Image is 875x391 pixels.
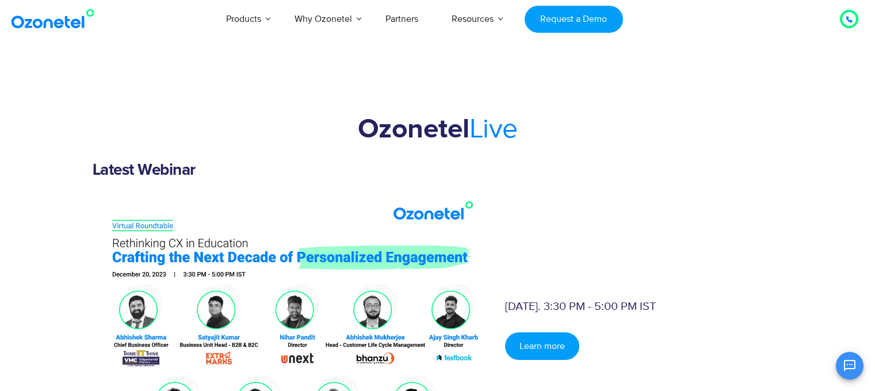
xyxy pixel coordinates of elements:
h2: Ozonetel [93,113,783,145]
h1: Latest Webinar [93,161,783,179]
a: Learn more [505,332,579,360]
date: [DATE]. 3:30 PM - 5:00 PM IST [505,300,656,313]
a: Request a Demo [525,6,623,33]
button: Open chat [836,352,863,379]
span: Live [469,112,518,146]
